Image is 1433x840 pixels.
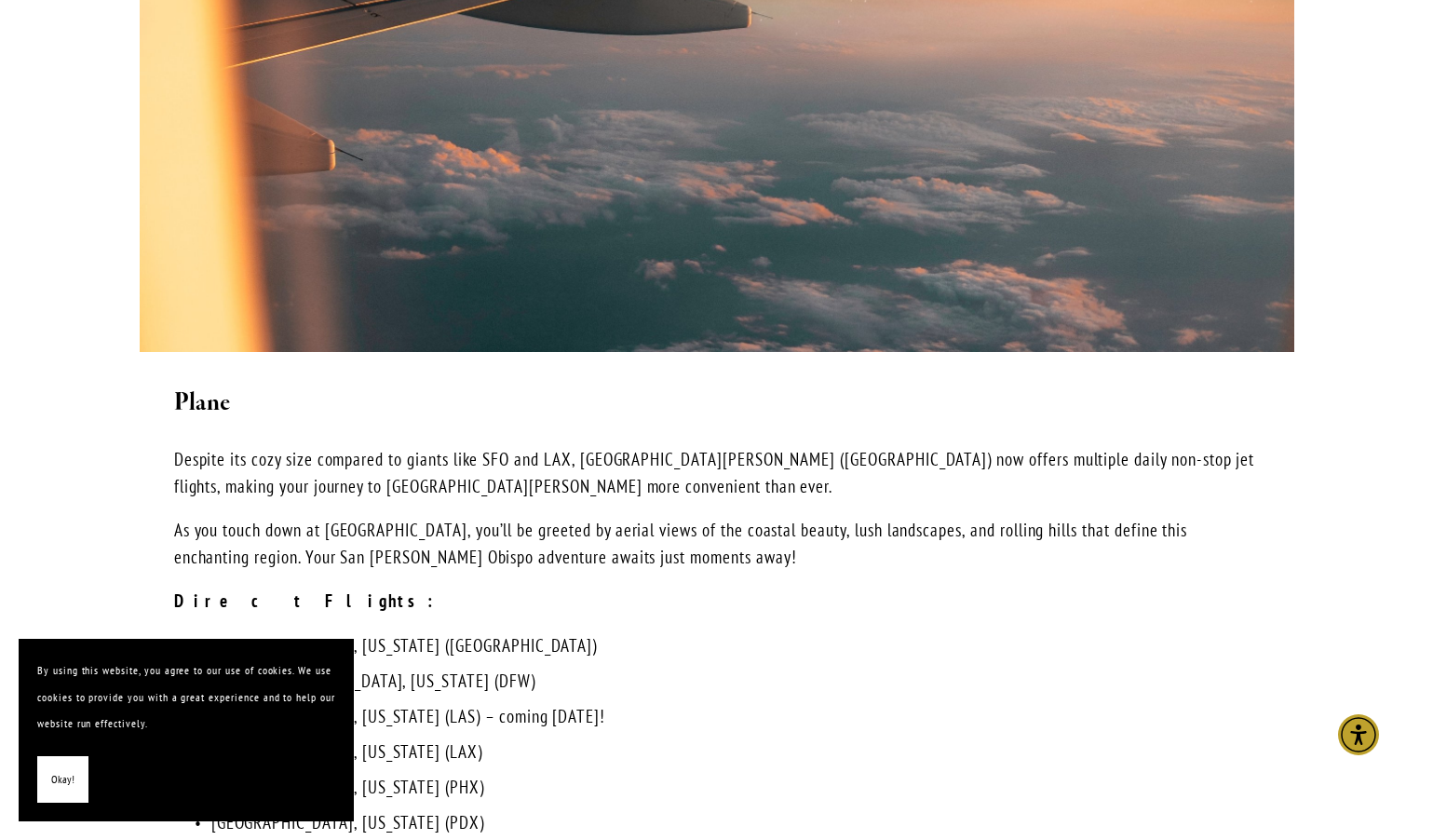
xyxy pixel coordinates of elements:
[174,517,1260,570] p: As you touch down at [GEOGRAPHIC_DATA], you’ll be greeted by aerial views of the coastal beauty, ...
[174,446,1260,499] p: Despite its cozy size compared to giants like SFO and LAX, [GEOGRAPHIC_DATA][PERSON_NAME] ([GEOGR...
[174,589,445,612] strong: Direct Flights:
[1338,714,1379,755] div: Accessibility Menu
[19,639,354,821] section: Cookie banner
[174,386,231,419] strong: Plane
[211,774,1260,801] p: [GEOGRAPHIC_DATA], [US_STATE] (PHX)
[211,668,1260,695] p: Dallas-[GEOGRAPHIC_DATA], [US_STATE] (DFW)
[211,809,1260,836] p: [GEOGRAPHIC_DATA], [US_STATE] (PDX)
[37,756,88,804] button: Okay!
[211,738,1260,765] p: [GEOGRAPHIC_DATA], [US_STATE] (LAX)
[211,703,1260,730] p: [GEOGRAPHIC_DATA], [US_STATE] (LAS) – coming [DATE]!
[211,632,1260,659] p: [GEOGRAPHIC_DATA], [US_STATE] ([GEOGRAPHIC_DATA])
[37,657,335,738] p: By using this website, you agree to our use of cookies. We use cookies to provide you with a grea...
[51,766,74,793] span: Okay!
